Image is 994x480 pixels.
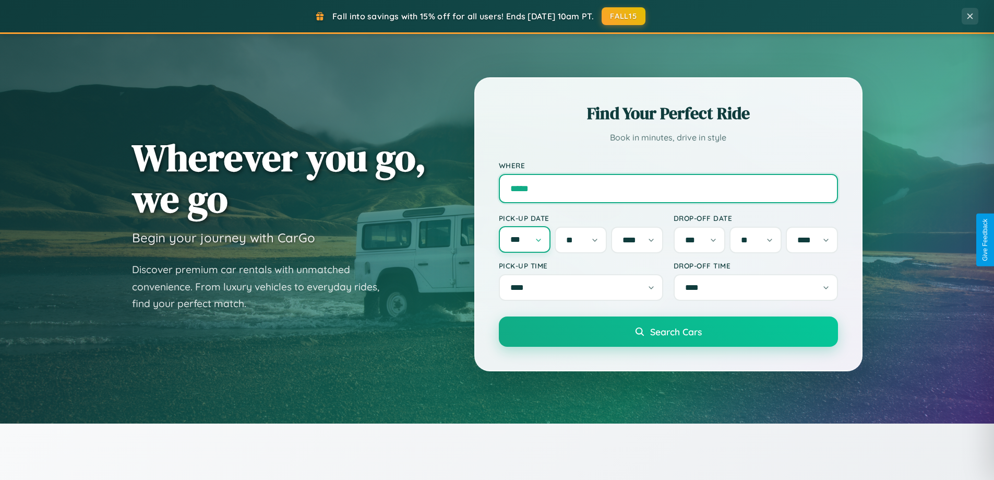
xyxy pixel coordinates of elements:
[499,102,838,125] h2: Find Your Perfect Ride
[499,214,663,223] label: Pick-up Date
[981,219,989,261] div: Give Feedback
[132,230,315,245] h3: Begin your journey with CarGo
[650,326,702,337] span: Search Cars
[499,161,838,170] label: Where
[499,261,663,270] label: Pick-up Time
[499,317,838,347] button: Search Cars
[332,11,594,21] span: Fall into savings with 15% off for all users! Ends [DATE] 10am PT.
[674,214,838,223] label: Drop-off Date
[499,130,838,145] p: Book in minutes, drive in style
[674,261,838,270] label: Drop-off Time
[132,137,426,219] h1: Wherever you go, we go
[132,261,393,312] p: Discover premium car rentals with unmatched convenience. From luxury vehicles to everyday rides, ...
[602,7,645,25] button: FALL15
